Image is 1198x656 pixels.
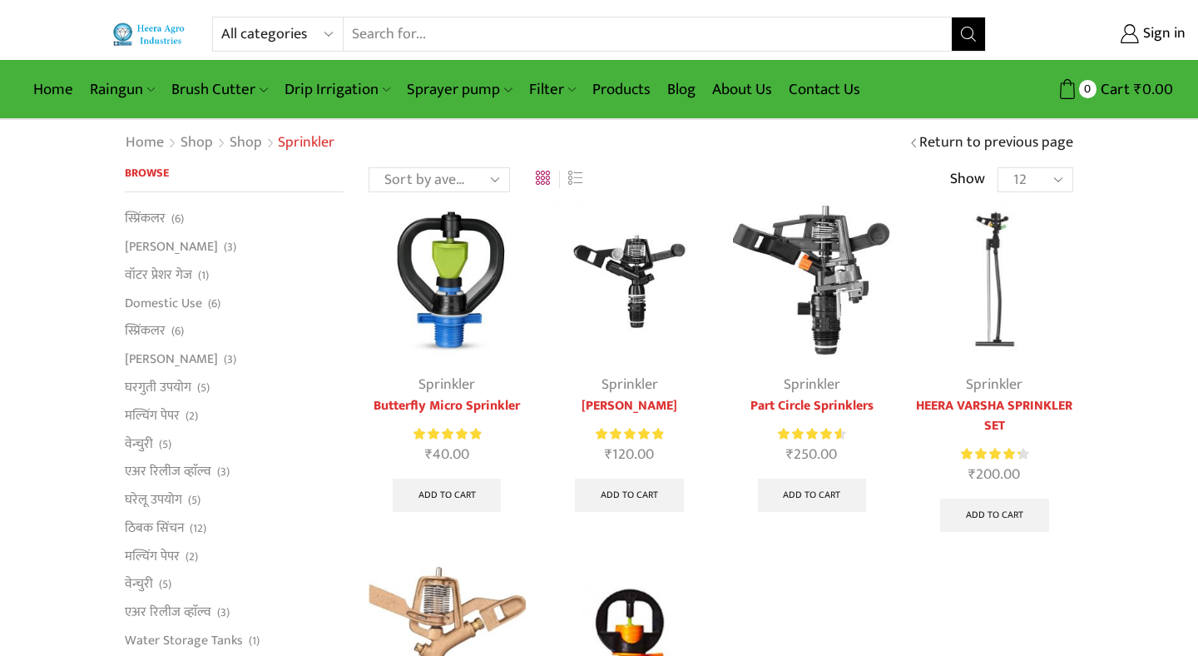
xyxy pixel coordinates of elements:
[159,436,171,453] span: (5)
[344,17,952,51] input: Search for...
[961,445,1028,463] div: Rated 4.37 out of 5
[1011,19,1186,49] a: Sign in
[188,492,200,509] span: (5)
[125,542,180,570] a: मल्चिंग पेपर
[961,445,1020,463] span: Rated out of 5
[413,425,481,443] div: Rated 5.00 out of 5
[584,70,659,109] a: Products
[413,425,481,443] span: Rated out of 5
[919,132,1073,154] a: Return to previous page
[1002,74,1173,105] a: 0 Cart ₹0.00
[197,380,210,396] span: (5)
[171,211,184,227] span: (6)
[551,202,708,360] img: saras sprinkler
[159,576,171,593] span: (5)
[551,396,708,416] a: [PERSON_NAME]
[125,570,153,599] a: वेन्चुरी
[278,134,334,152] h1: Sprinkler
[125,486,182,514] a: घरेलू उपयोग
[786,442,794,467] span: ₹
[186,408,198,425] span: (2)
[125,458,211,486] a: एअर रिलीज व्हाॅल्व
[125,627,243,655] a: Water Storage Tanks
[82,70,163,109] a: Raingun
[780,70,869,109] a: Contact Us
[758,479,867,512] a: Add to cart: “Part Circle Sprinklers”
[369,202,526,360] img: Butterfly Micro Sprinkler
[596,425,663,443] span: Rated out of 5
[198,267,209,284] span: (1)
[605,442,654,467] bdi: 120.00
[425,442,433,467] span: ₹
[950,169,985,191] span: Show
[778,425,845,443] div: Rated 4.67 out of 5
[249,633,260,649] span: (1)
[217,464,230,480] span: (3)
[171,323,184,340] span: (6)
[163,70,275,109] a: Brush Cutter
[186,549,198,565] span: (2)
[786,442,837,467] bdi: 250.00
[125,345,218,374] a: [PERSON_NAME]
[125,317,166,345] a: स्प्रिंकलर
[369,167,510,192] select: Shop order
[125,373,191,401] a: घरगुती उपयोग
[190,520,206,537] span: (12)
[784,372,840,397] a: Sprinkler
[180,132,214,154] a: Shop
[1079,80,1097,97] span: 0
[276,70,399,109] a: Drip Irrigation
[125,132,334,154] nav: Breadcrumb
[125,261,192,289] a: वॉटर प्रेशर गेज
[125,289,202,317] a: Domestic Use
[224,351,236,368] span: (3)
[778,425,841,443] span: Rated out of 5
[217,604,230,621] span: (3)
[125,401,180,430] a: मल्चिंग पेपर
[966,372,1022,397] a: Sprinkler
[125,132,165,154] a: Home
[733,396,890,416] a: Part Circle Sprinklers
[1134,77,1173,102] bdi: 0.00
[575,479,684,512] a: Add to cart: “Saras Sprinkler”
[425,442,469,467] bdi: 40.00
[125,599,211,627] a: एअर रिलीज व्हाॅल्व
[418,372,475,397] a: Sprinkler
[1139,23,1186,45] span: Sign in
[940,499,1049,532] a: Add to cart: “HEERA VARSHA SPRINKLER SET”
[224,239,236,256] span: (3)
[399,70,520,109] a: Sprayer pump
[125,233,218,261] a: [PERSON_NAME]
[952,17,985,51] button: Search button
[125,209,166,232] a: स्प्रिंकलर
[125,163,169,182] span: Browse
[659,70,704,109] a: Blog
[369,396,526,416] a: Butterfly Micro Sprinkler
[125,514,184,542] a: ठिबक सिंचन
[601,372,658,397] a: Sprinkler
[916,396,1073,436] a: HEERA VARSHA SPRINKLER SET
[208,296,220,312] span: (6)
[1097,78,1130,101] span: Cart
[521,70,584,109] a: Filter
[393,479,502,512] a: Add to cart: “Butterfly Micro Sprinkler”
[733,202,890,360] img: part circle sprinkler
[1134,77,1142,102] span: ₹
[25,70,82,109] a: Home
[916,202,1073,360] img: Impact Mini Sprinkler
[968,462,1020,487] bdi: 200.00
[596,425,663,443] div: Rated 5.00 out of 5
[704,70,780,109] a: About Us
[125,430,153,458] a: वेन्चुरी
[229,132,263,154] a: Shop
[605,442,612,467] span: ₹
[968,462,976,487] span: ₹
